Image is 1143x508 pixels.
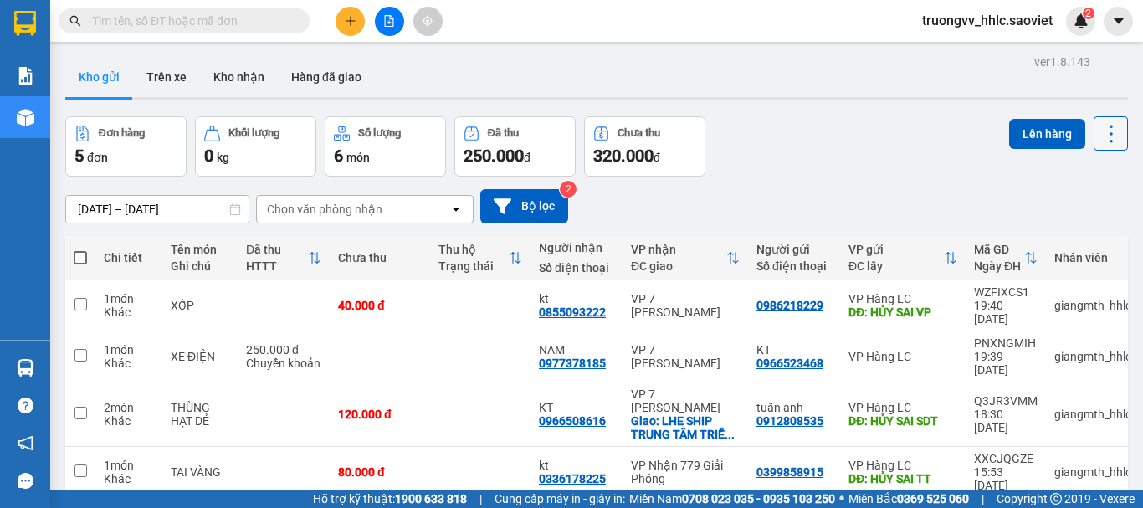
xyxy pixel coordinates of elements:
span: kg [217,151,229,164]
div: 0966523468 [756,357,823,370]
button: Trên xe [133,57,200,97]
strong: 0369 525 060 [897,492,969,505]
span: Hỗ trợ kỹ thuật: [313,490,467,508]
span: notification [18,435,33,451]
img: warehouse-icon [17,359,34,377]
div: 0855093222 [539,305,606,319]
span: 5 [74,146,84,166]
strong: 1900 633 818 [395,492,467,505]
div: Số điện thoại [756,259,832,273]
div: KT [756,343,832,357]
div: 0912808535 [756,414,823,428]
div: 0966508616 [539,414,606,428]
div: Giao: LHE SHIP TRUNG TÂM TRIỂN LÃM CỔ LOA ĐÔNG ANH [631,414,740,441]
div: Ghi chú [171,259,229,273]
div: Chưa thu [618,127,660,139]
div: ĐC lấy [848,259,944,273]
div: 80.000 đ [338,465,422,479]
img: logo-vxr [14,11,36,36]
span: 320.000 [593,146,654,166]
div: VP Hàng LC [848,459,957,472]
span: ... [725,428,735,441]
div: 2 món [104,401,154,414]
div: 19:40 [DATE] [974,299,1038,326]
span: message [18,473,33,489]
div: DĐ: HỦY SAI SDT [848,414,957,428]
span: Miền Bắc [848,490,969,508]
div: DĐ: HỦY SAI VP [848,305,957,319]
span: question-circle [18,398,33,413]
span: plus [345,15,356,27]
div: VP nhận [631,243,726,256]
div: VP Hàng LC [848,350,957,363]
div: Khác [104,472,154,485]
button: Kho nhận [200,57,278,97]
div: XXCJQGZE [974,452,1038,465]
div: 19:39 [DATE] [974,350,1038,377]
div: TAI VÀNG [171,465,229,479]
sup: 2 [560,181,577,198]
div: Chọn văn phòng nhận [267,201,382,218]
div: ĐC giao [631,259,726,273]
div: Thu hộ [438,243,509,256]
div: Số điện thoại [539,261,614,275]
button: Chưa thu320.000đ [584,116,705,177]
button: Đơn hàng5đơn [65,116,187,177]
span: copyright [1050,493,1062,505]
button: Đã thu250.000đ [454,116,576,177]
div: Trạng thái [438,259,509,273]
span: đơn [87,151,108,164]
div: Đơn hàng [99,127,145,139]
div: THÙNG HẠT DẺ [171,401,229,428]
div: 1 món [104,292,154,305]
div: Người nhận [539,241,614,254]
th: Toggle SortBy [966,236,1046,280]
div: Khác [104,305,154,319]
span: truongvv_hhlc.saoviet [909,10,1066,31]
th: Toggle SortBy [430,236,530,280]
div: XỐP [171,299,229,312]
span: 6 [334,146,343,166]
button: Số lượng6món [325,116,446,177]
div: 1 món [104,343,154,357]
div: 250.000 đ [246,343,321,357]
div: VP 7 [PERSON_NAME] [631,343,740,370]
div: Người gửi [756,243,832,256]
button: file-add [375,7,404,36]
div: KT [539,401,614,414]
div: PNXNGMIH [974,336,1038,350]
div: Đã thu [246,243,308,256]
img: icon-new-feature [1074,13,1089,28]
div: Chuyển khoản [246,357,321,370]
div: VP gửi [848,243,944,256]
div: Ngày ĐH [974,259,1024,273]
button: Lên hàng [1009,119,1085,149]
button: Bộ lọc [480,189,568,223]
div: Tên món [171,243,229,256]
div: VP Nhận 779 Giải Phóng [631,459,740,485]
th: Toggle SortBy [238,236,330,280]
span: 250.000 [464,146,524,166]
sup: 2 [1083,8,1094,19]
div: Khác [104,414,154,428]
div: 0399858915 [756,465,823,479]
input: Tìm tên, số ĐT hoặc mã đơn [92,12,290,30]
div: 1 món [104,459,154,472]
div: 0336178225 [539,472,606,485]
div: Khối lượng [228,127,279,139]
div: VP Hàng LC [848,292,957,305]
img: solution-icon [17,67,34,85]
div: HTTT [246,259,308,273]
div: Q3JR3VMM [974,394,1038,408]
span: 2 [1085,8,1091,19]
strong: 0708 023 035 - 0935 103 250 [682,492,835,505]
span: Miền Nam [629,490,835,508]
div: kt [539,459,614,472]
div: 18:30 [DATE] [974,408,1038,434]
div: DĐ: HỦY SAI TT [848,472,957,485]
div: Khác [104,357,154,370]
span: caret-down [1111,13,1126,28]
div: VP 7 [PERSON_NAME] [631,292,740,319]
span: | [479,490,482,508]
span: ⚪️ [839,495,844,502]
